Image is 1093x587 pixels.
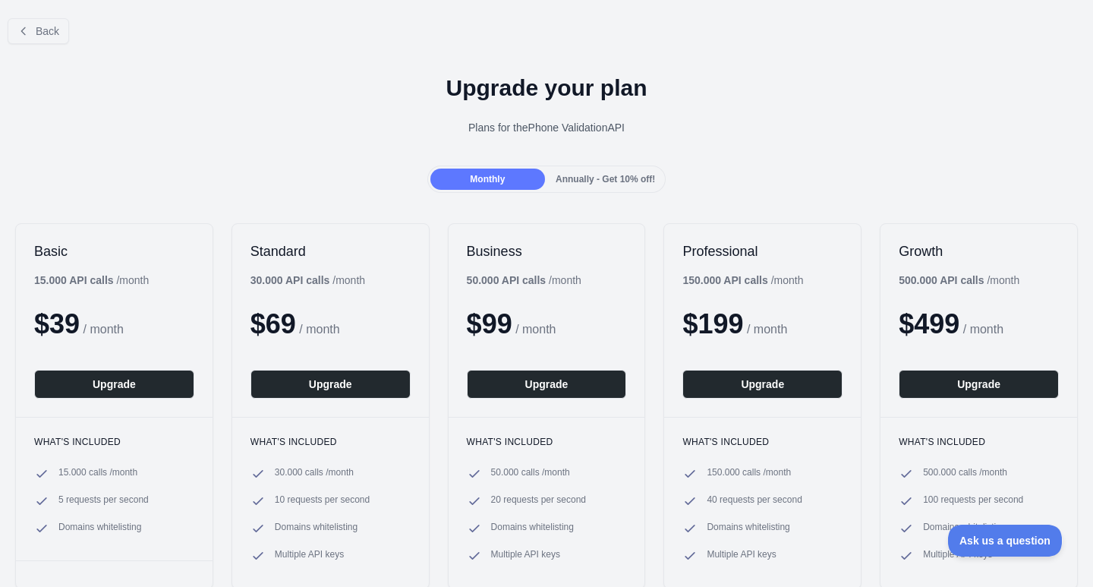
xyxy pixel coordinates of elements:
[467,242,627,260] h2: Business
[682,274,767,286] b: 150.000 API calls
[899,274,984,286] b: 500.000 API calls
[467,273,581,288] div: / month
[948,525,1063,557] iframe: Toggle Customer Support
[899,273,1019,288] div: / month
[467,308,512,339] span: $ 99
[899,242,1059,260] h2: Growth
[899,308,959,339] span: $ 499
[682,308,743,339] span: $ 199
[682,273,803,288] div: / month
[250,242,411,260] h2: Standard
[682,242,843,260] h2: Professional
[467,274,546,286] b: 50.000 API calls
